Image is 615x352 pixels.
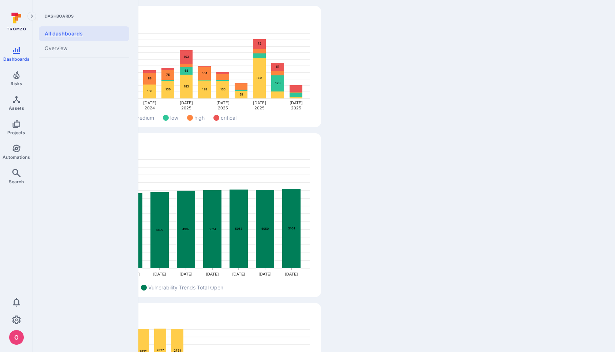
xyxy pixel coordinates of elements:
span: Dashboards [3,56,30,62]
div: Widget [43,133,321,297]
text: [DATE] [232,272,245,276]
div: oleg malkov [9,330,24,345]
span: Vulnerability Trends Total Open [148,284,223,291]
text: 88 [148,76,152,80]
text: [DATE] [127,272,140,276]
text: [DATE] [285,272,298,276]
text: 123 [275,81,280,85]
text: 308 [257,76,262,80]
text: [DATE] [143,100,156,105]
span: Assets [9,105,24,111]
text: [DATE] [153,272,166,276]
text: [DATE] [216,100,230,105]
text: 61 [276,65,279,68]
text: 5050 [261,227,269,231]
span: Risks [11,81,22,86]
text: [DATE] [180,100,193,105]
text: 75 [166,73,170,76]
div: Widget [43,6,321,127]
span: Projects [7,130,25,135]
text: 59 [239,93,243,96]
i: Expand navigation menu [29,13,34,19]
text: 103 [184,55,189,59]
span: Search [9,179,24,184]
a: Overview [39,41,129,56]
text: 2827 [157,348,164,352]
text: 138 [202,87,207,91]
text: 5053 [235,227,242,231]
text: 183 [184,85,189,88]
text: 2024 [145,105,155,111]
text: 2025 [291,105,301,111]
text: 58 [184,69,188,72]
button: Expand navigation menu [27,12,36,20]
text: 72 [258,42,261,45]
text: [DATE] [253,100,266,105]
text: 5024 [209,227,216,231]
text: [DATE] [259,272,272,276]
text: 2025 [254,105,265,111]
text: 108 [147,89,152,93]
span: Dashboards [39,13,129,19]
text: 4899 [156,228,163,232]
span: critical [221,114,236,121]
text: [DATE] [290,100,303,105]
text: 136 [165,87,171,91]
span: low [170,114,178,121]
span: Automations [3,154,30,160]
text: 2025 [218,105,228,111]
text: [DATE] [206,272,219,276]
text: 104 [202,71,207,75]
span: high [194,114,205,121]
text: 5104 [288,226,295,230]
text: 135 [220,87,225,91]
text: 4997 [182,227,190,231]
text: 2025 [181,105,191,111]
span: medium [135,114,154,121]
img: ACg8ocJcCe-YbLxGm5tc0PuNRxmgP8aEm0RBXn6duO8aeMVK9zjHhw=s96-c [9,330,24,345]
text: [DATE] [180,272,193,276]
a: All dashboards [39,26,129,41]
